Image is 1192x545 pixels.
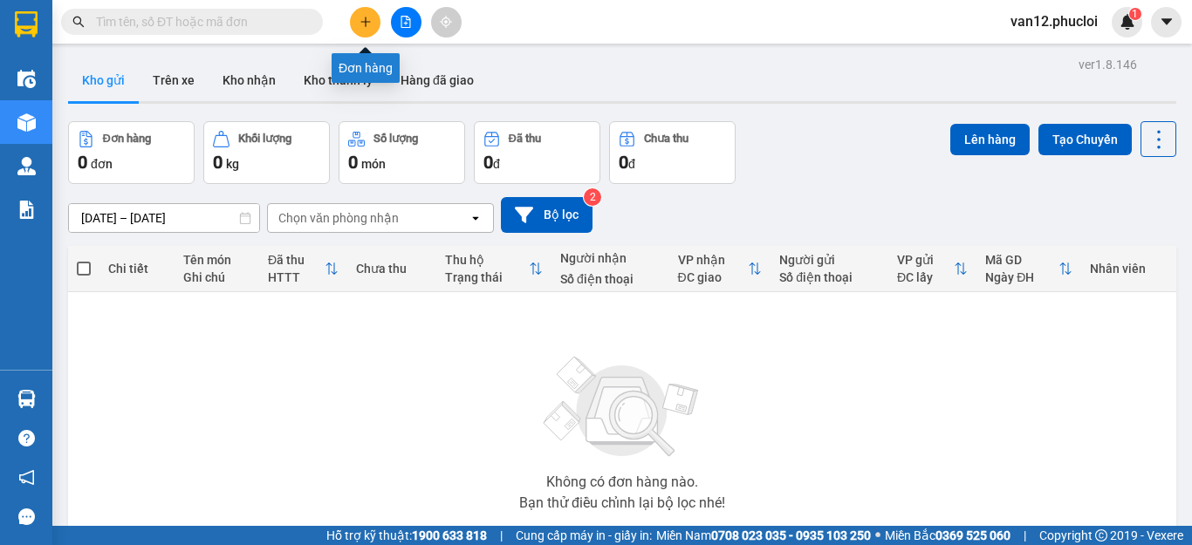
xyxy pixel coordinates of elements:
input: Tìm tên, số ĐT hoặc mã đơn [96,12,302,31]
span: Miền Bắc [885,526,1010,545]
div: ĐC lấy [897,270,954,284]
button: Đơn hàng0đơn [68,121,195,184]
th: Toggle SortBy [436,246,551,292]
span: | [1024,526,1026,545]
div: Chưa thu [356,262,427,276]
div: Ghi chú [183,270,250,284]
div: Chi tiết [108,262,166,276]
span: 0 [619,152,628,173]
span: ⚪️ [875,532,880,539]
button: aim [431,7,462,37]
img: svg+xml;base64,PHN2ZyBjbGFzcz0ibGlzdC1wbHVnX19zdmciIHhtbG5zPSJodHRwOi8vd3d3LnczLm9yZy8yMDAwL3N2Zy... [535,346,709,468]
button: Lên hàng [950,124,1030,155]
span: file-add [400,16,412,28]
div: VP nhận [678,253,749,267]
div: Người gửi [779,253,880,267]
div: Chọn văn phòng nhận [278,209,399,227]
img: warehouse-icon [17,390,36,408]
span: Cung cấp máy in - giấy in: [516,526,652,545]
button: file-add [391,7,421,37]
strong: 1900 633 818 [412,528,487,542]
span: 0 [78,152,87,173]
div: Số điện thoại [560,272,661,286]
button: Trên xe [139,59,209,101]
button: Đã thu0đ [474,121,600,184]
button: Kho gửi [68,59,139,101]
img: logo-vxr [15,11,38,37]
button: Tạo Chuyến [1038,124,1132,155]
span: món [361,157,386,171]
span: van12.phucloi [997,10,1112,32]
sup: 1 [1129,8,1141,20]
div: Mã GD [985,253,1058,267]
img: icon-new-feature [1120,14,1135,30]
span: plus [360,16,372,28]
span: 0 [348,152,358,173]
img: warehouse-icon [17,70,36,88]
span: | [500,526,503,545]
div: Số lượng [373,133,418,145]
span: caret-down [1159,14,1175,30]
button: plus [350,7,380,37]
img: solution-icon [17,201,36,219]
span: đ [628,157,635,171]
strong: 0708 023 035 - 0935 103 250 [711,528,871,542]
span: 0 [483,152,493,173]
span: copyright [1095,529,1107,542]
div: Đơn hàng [103,133,151,145]
div: Trạng thái [445,270,529,284]
button: Kho thanh lý [290,59,387,101]
div: Số điện thoại [779,270,880,284]
div: Chưa thu [644,133,688,145]
button: Số lượng0món [339,121,465,184]
svg: open [469,211,483,225]
img: warehouse-icon [17,157,36,175]
div: Đã thu [268,253,325,267]
span: Hỗ trợ kỹ thuật: [326,526,487,545]
div: ĐC giao [678,270,749,284]
th: Toggle SortBy [888,246,976,292]
span: question-circle [18,430,35,446]
div: Đã thu [509,133,541,145]
button: Chưa thu0đ [609,121,736,184]
div: Không có đơn hàng nào. [546,475,698,489]
div: Ngày ĐH [985,270,1058,284]
div: Khối lượng [238,133,291,145]
div: Tên món [183,253,250,267]
span: 1 [1132,8,1138,20]
div: Bạn thử điều chỉnh lại bộ lọc nhé! [519,496,725,510]
div: HTTT [268,270,325,284]
img: warehouse-icon [17,113,36,132]
button: Khối lượng0kg [203,121,330,184]
span: Miền Nam [656,526,871,545]
span: kg [226,157,239,171]
div: Nhân viên [1090,262,1168,276]
span: đơn [91,157,113,171]
button: Hàng đã giao [387,59,488,101]
div: VP gửi [897,253,954,267]
div: Thu hộ [445,253,529,267]
th: Toggle SortBy [259,246,347,292]
button: caret-down [1151,7,1182,37]
div: Người nhận [560,251,661,265]
span: đ [493,157,500,171]
span: 0 [213,152,223,173]
span: search [72,16,85,28]
strong: 0369 525 060 [935,528,1010,542]
input: Select a date range. [69,204,259,232]
button: Kho nhận [209,59,290,101]
th: Toggle SortBy [976,246,1081,292]
span: message [18,508,35,525]
span: notification [18,469,35,486]
sup: 2 [584,188,601,206]
span: aim [440,16,452,28]
div: ver 1.8.146 [1079,55,1137,74]
button: Bộ lọc [501,197,593,233]
th: Toggle SortBy [669,246,771,292]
